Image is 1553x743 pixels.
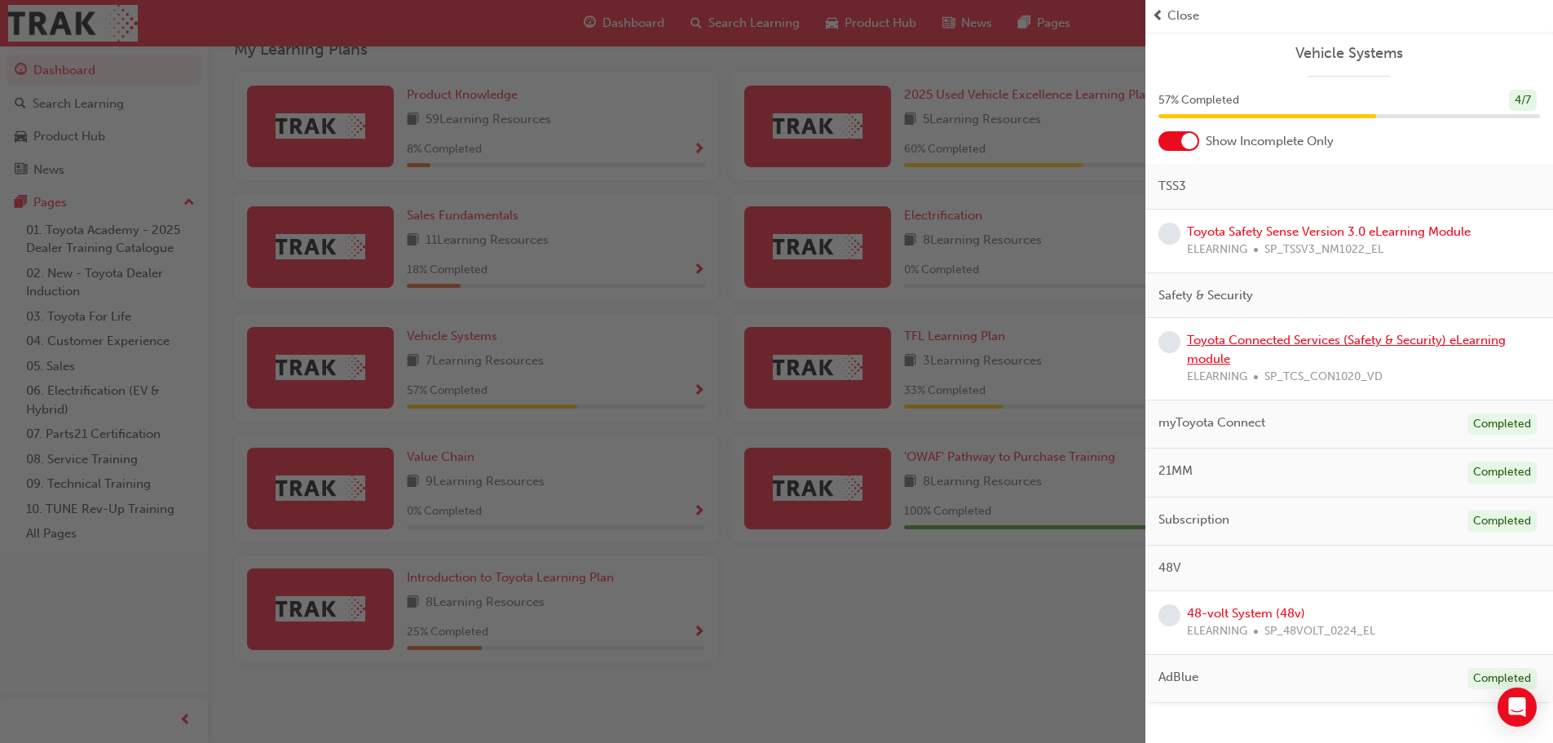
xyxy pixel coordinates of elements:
[1187,622,1247,641] span: ELEARNING
[1158,462,1193,480] span: 21MM
[1467,462,1537,484] div: Completed
[1264,241,1383,259] span: SP_TSSV3_NM1022_EL
[1158,511,1229,529] span: Subscription
[1509,90,1537,112] div: 4 / 7
[1467,511,1537,533] div: Completed
[1158,331,1180,353] span: learningRecordVerb_NONE-icon
[1158,44,1540,63] a: Vehicle Systems
[1158,414,1265,432] span: myToyota Connect
[1187,606,1305,621] a: 48-volt System (48v)
[1158,177,1186,196] span: TSS3
[1152,7,1164,25] span: prev-icon
[1167,7,1199,25] span: Close
[1187,241,1247,259] span: ELEARNING
[1467,414,1537,436] div: Completed
[1206,132,1334,151] span: Show Incomplete Only
[1467,668,1537,690] div: Completed
[1158,286,1253,305] span: Safety & Security
[1158,559,1180,577] span: 48V
[1498,688,1537,727] div: Open Intercom Messenger
[1187,333,1506,366] a: Toyota Connected Services (Safety & Security) eLearning module
[1187,368,1247,387] span: ELEARNING
[1158,604,1180,626] span: learningRecordVerb_NONE-icon
[1158,91,1239,110] span: 57 % Completed
[1158,668,1198,687] span: AdBlue
[1158,223,1180,245] span: learningRecordVerb_NONE-icon
[1264,368,1383,387] span: SP_TCS_CON1020_VD
[1264,622,1375,641] span: SP_48VOLT_0224_EL
[1152,7,1546,25] button: prev-iconClose
[1187,224,1471,239] a: Toyota Safety Sense Version 3.0 eLearning Module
